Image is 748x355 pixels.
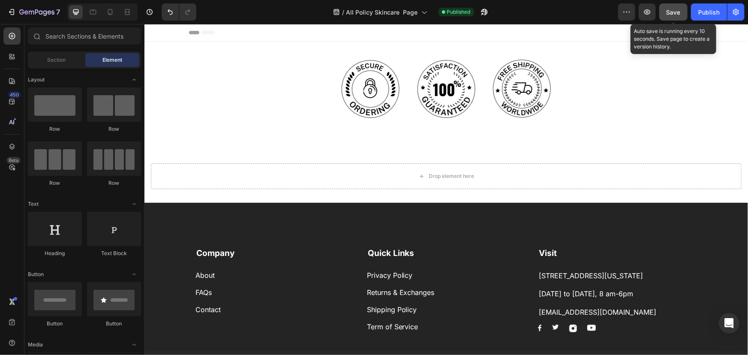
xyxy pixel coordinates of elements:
div: Row [28,179,82,187]
img: Alt Image [267,30,336,99]
img: Alt Image [394,301,397,307]
span: Toggle open [127,338,141,352]
p: 7 [56,7,60,17]
span: / [342,8,345,17]
a: Contact [51,281,76,290]
button: Publish [691,3,727,21]
span: Button [28,271,44,278]
div: Beta [6,157,21,164]
strong: Company [52,224,90,234]
span: All Policy Skincare Page [346,8,418,17]
span: Text [28,200,39,208]
a: About [51,247,70,256]
span: Save [667,9,681,16]
a: Returns & Exchanges [222,264,290,273]
strong: Visit [394,224,412,234]
div: Undo/Redo [162,3,196,21]
p: [DATE] to [DATE], 8 am-6pm [394,265,552,274]
img: Alt Image [408,301,415,306]
a: Shipping Policy [222,281,273,290]
img: Alt Image [343,30,412,99]
iframe: Design area [144,24,748,355]
a: FAQs [51,264,67,273]
span: Toggle open [127,73,141,87]
input: Search Sections & Elements [28,27,141,45]
p: [EMAIL_ADDRESS][DOMAIN_NAME] [394,283,552,293]
div: Button [87,320,141,328]
div: Image Title [443,301,451,307]
div: Publish [698,8,720,17]
div: Button [28,320,82,328]
div: Text Block [87,250,141,257]
strong: Quick Links [223,224,270,234]
div: Row [87,179,141,187]
span: Toggle open [127,197,141,211]
span: Published [447,8,471,16]
span: Layout [28,76,45,84]
div: Row [87,125,141,133]
span: Toggle open [127,268,141,281]
img: Alt Image [192,30,261,99]
div: Drop element here [284,149,330,156]
img: Alt Image [425,301,433,308]
div: Heading [28,250,82,257]
div: Open Intercom Messenger [719,313,739,334]
a: Term of Service [222,298,274,307]
button: 7 [3,3,64,21]
p: [STREET_ADDRESS][US_STATE] [394,247,552,256]
span: Element [102,56,122,64]
span: Media [28,341,43,349]
div: 450 [8,91,21,98]
span: Section [48,56,66,64]
button: Save [659,3,688,21]
a: Privacy Policy [222,247,268,256]
img: Alt Image [443,301,451,307]
div: Row [28,125,82,133]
